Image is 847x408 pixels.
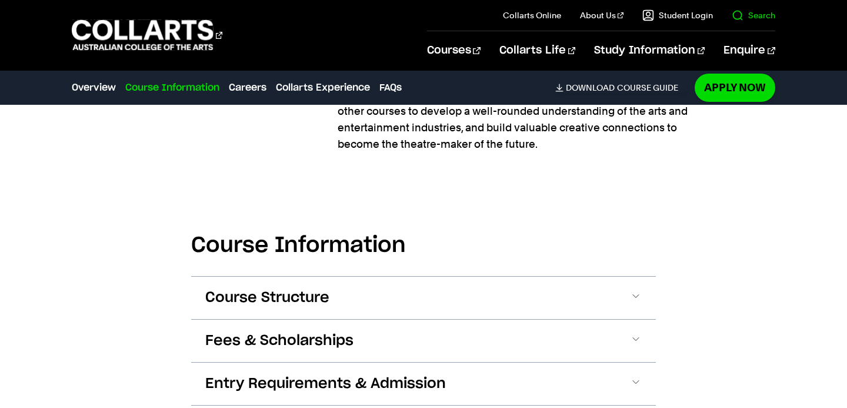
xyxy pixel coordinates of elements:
a: Student Login [642,9,713,21]
a: Enquire [723,31,775,70]
a: Courses [427,31,481,70]
a: Study Information [594,31,705,70]
span: Course Structure [205,288,329,307]
a: Collarts Online [503,9,561,21]
h2: Course Information [191,233,656,258]
a: FAQs [379,81,402,95]
a: About Us [580,9,623,21]
a: Careers [229,81,266,95]
a: Overview [72,81,116,95]
span: Fees & Scholarships [205,331,354,350]
button: Fees & Scholarships [191,320,656,362]
a: Apply Now [695,74,775,101]
a: Collarts Experience [276,81,370,95]
a: Course Information [125,81,219,95]
a: DownloadCourse Guide [555,82,688,93]
button: Entry Requirements & Admission [191,363,656,405]
a: Collarts Life [499,31,575,70]
span: Entry Requirements & Admission [205,374,446,393]
div: Go to homepage [72,18,222,52]
button: Course Structure [191,277,656,319]
span: Download [566,82,615,93]
a: Search [732,9,775,21]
